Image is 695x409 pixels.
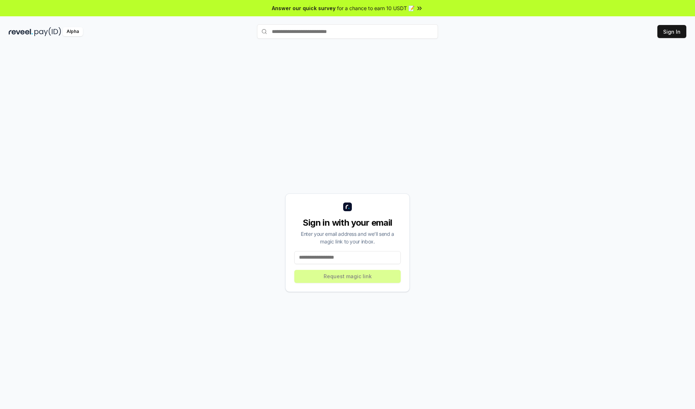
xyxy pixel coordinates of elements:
div: Enter your email address and we’ll send a magic link to your inbox. [294,230,401,245]
img: reveel_dark [9,27,33,36]
img: pay_id [34,27,61,36]
button: Sign In [657,25,686,38]
div: Alpha [63,27,83,36]
img: logo_small [343,203,352,211]
span: for a chance to earn 10 USDT 📝 [337,4,414,12]
div: Sign in with your email [294,217,401,229]
span: Answer our quick survey [272,4,336,12]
